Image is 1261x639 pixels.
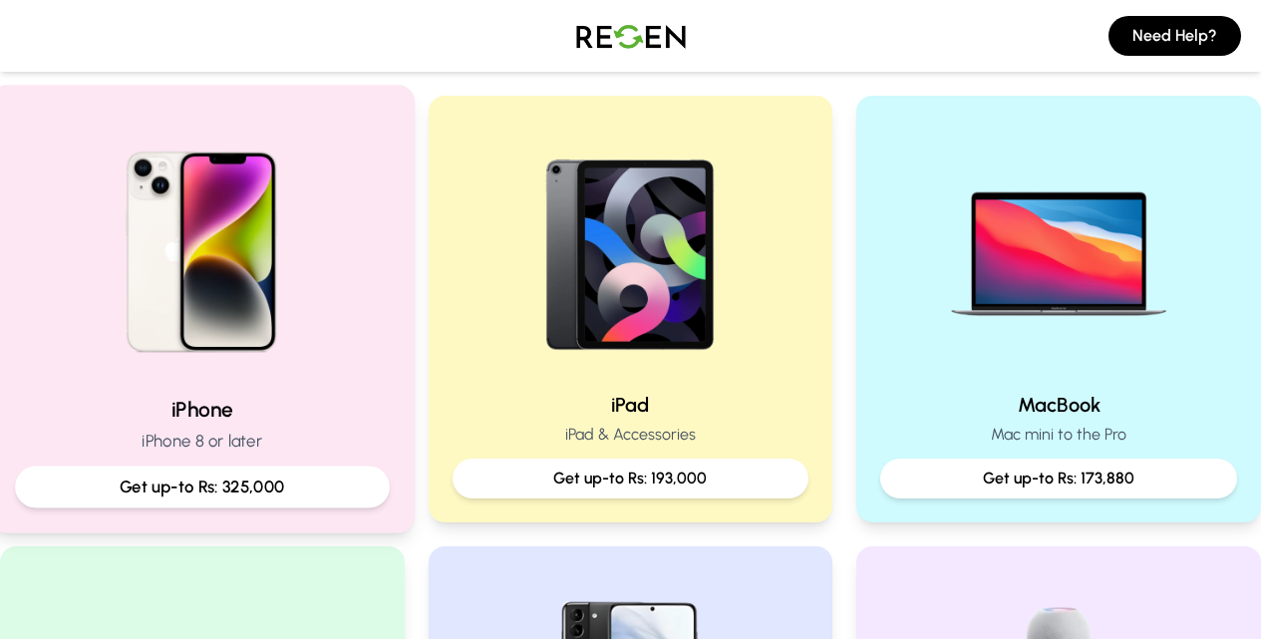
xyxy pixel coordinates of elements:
h2: iPhone [15,395,390,424]
button: Need Help? [1108,16,1241,56]
img: Logo [561,8,701,64]
p: Get up-to Rs: 173,880 [896,467,1221,490]
img: iPad [502,120,758,375]
h2: MacBook [880,391,1237,419]
p: iPad & Accessories [453,423,809,447]
p: Mac mini to the Pro [880,423,1237,447]
p: iPhone 8 or later [15,429,390,454]
img: iPhone [68,111,336,379]
p: Get up-to Rs: 193,000 [469,467,793,490]
h2: iPad [453,391,809,419]
img: MacBook [931,120,1186,375]
p: Get up-to Rs: 325,000 [32,475,373,499]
